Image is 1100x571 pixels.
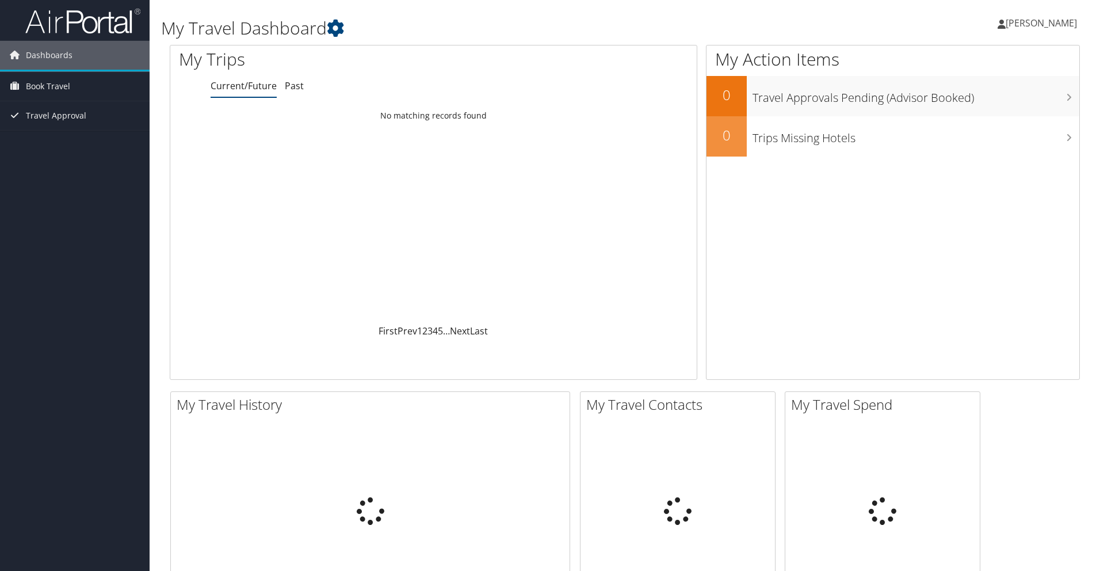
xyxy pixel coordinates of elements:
a: 3 [427,325,433,337]
span: [PERSON_NAME] [1006,17,1077,29]
h1: My Action Items [706,47,1079,71]
h2: My Travel Spend [791,395,980,414]
a: 0Trips Missing Hotels [706,116,1079,157]
span: Book Travel [26,72,70,101]
span: Dashboards [26,41,72,70]
td: No matching records found [170,105,697,126]
a: 2 [422,325,427,337]
img: airportal-logo.png [25,7,140,35]
a: 4 [433,325,438,337]
h3: Trips Missing Hotels [753,124,1079,146]
h2: My Travel History [177,395,570,414]
h3: Travel Approvals Pending (Advisor Booked) [753,84,1079,106]
span: … [443,325,450,337]
h1: My Trips [179,47,469,71]
a: 5 [438,325,443,337]
a: Prev [398,325,417,337]
h2: 0 [706,85,747,105]
h1: My Travel Dashboard [161,16,780,40]
a: Current/Future [211,79,277,92]
h2: My Travel Contacts [586,395,775,414]
a: 1 [417,325,422,337]
h2: 0 [706,125,747,145]
a: Next [450,325,470,337]
a: Past [285,79,304,92]
a: 0Travel Approvals Pending (Advisor Booked) [706,76,1079,116]
a: Last [470,325,488,337]
a: [PERSON_NAME] [998,6,1088,40]
span: Travel Approval [26,101,86,130]
a: First [379,325,398,337]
